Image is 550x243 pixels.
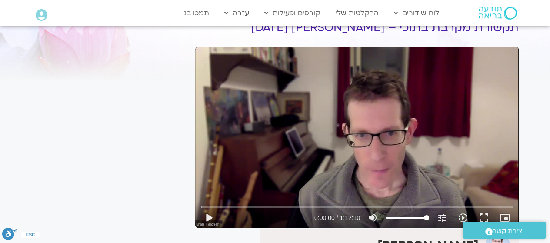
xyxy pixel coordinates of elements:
a: יצירת קשר [463,222,546,239]
span: יצירת קשר [493,225,524,237]
a: קורסים ופעילות [260,5,324,21]
a: ההקלטות שלי [331,5,383,21]
a: תמכו בנו [178,5,213,21]
h1: תקשורת מקרבת בתוכי – [PERSON_NAME] [DATE] [195,21,519,34]
img: תודעה בריאה [479,7,517,20]
a: לוח שידורים [390,5,443,21]
a: עזרה [220,5,253,21]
